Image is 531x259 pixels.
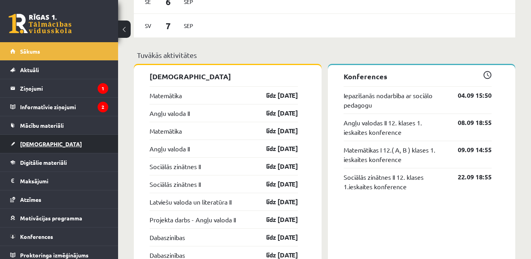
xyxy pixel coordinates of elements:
a: Sociālās zinātnes II [150,179,201,189]
span: Mācību materiāli [20,122,64,129]
span: [DEMOGRAPHIC_DATA] [20,140,82,147]
a: Sociālās zinātnes II [150,162,201,171]
a: 08.09 18:55 [446,118,492,127]
a: Projekta darbs - Angļu valoda II [150,215,236,224]
i: 2 [98,102,108,112]
a: 04.09 15:50 [446,91,492,100]
a: [DEMOGRAPHIC_DATA] [10,135,108,153]
a: līdz [DATE] [252,179,298,189]
a: Matemātika [150,126,182,136]
a: līdz [DATE] [252,108,298,118]
a: Atzīmes [10,190,108,209]
a: Dabaszinības [150,233,185,242]
a: Iepazīšanās nodarbība ar sociālo pedagogu [344,91,446,110]
p: Konferences [344,71,492,82]
a: Digitālie materiāli [10,153,108,171]
a: Matemātikas I 12.( A, B ) klases 1. ieskaites konference [344,145,446,164]
i: 1 [98,83,108,94]
a: 22.09 18:55 [446,172,492,182]
p: Tuvākās aktivitātes [137,50,512,60]
span: Aktuāli [20,66,39,73]
span: Motivācijas programma [20,214,82,222]
a: līdz [DATE] [252,197,298,207]
a: Sākums [10,42,108,60]
span: Sākums [20,48,40,55]
a: Sociālās zinātnes II 12. klases 1.ieskaites konference [344,172,446,191]
legend: Ziņojumi [20,79,108,97]
a: Rīgas 1. Tālmācības vidusskola [9,14,72,34]
a: līdz [DATE] [252,233,298,242]
a: līdz [DATE] [252,215,298,224]
a: 09.09 14:55 [446,145,492,155]
p: [DEMOGRAPHIC_DATA] [150,71,298,82]
a: Informatīvie ziņojumi2 [10,98,108,116]
a: līdz [DATE] [252,91,298,100]
a: Aktuāli [10,61,108,79]
span: Digitālie materiāli [20,159,67,166]
span: Sv [140,20,156,32]
a: Ziņojumi1 [10,79,108,97]
span: Proktoringa izmēģinājums [20,252,89,259]
a: Angļu valoda II [150,144,190,153]
a: Konferences [10,227,108,246]
a: Motivācijas programma [10,209,108,227]
legend: Maksājumi [20,172,108,190]
a: Maksājumi [10,172,108,190]
span: Konferences [20,233,53,240]
a: Angļu valoda II [150,108,190,118]
span: Atzīmes [20,196,41,203]
span: Sep [180,20,197,32]
a: līdz [DATE] [252,126,298,136]
a: Matemātika [150,91,182,100]
legend: Informatīvie ziņojumi [20,98,108,116]
a: Angļu valodas II 12. klases 1. ieskaites konference [344,118,446,137]
a: līdz [DATE] [252,144,298,153]
a: Latviešu valoda un literatūra II [150,197,231,207]
span: 7 [156,19,181,32]
a: līdz [DATE] [252,162,298,171]
a: Mācību materiāli [10,116,108,134]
